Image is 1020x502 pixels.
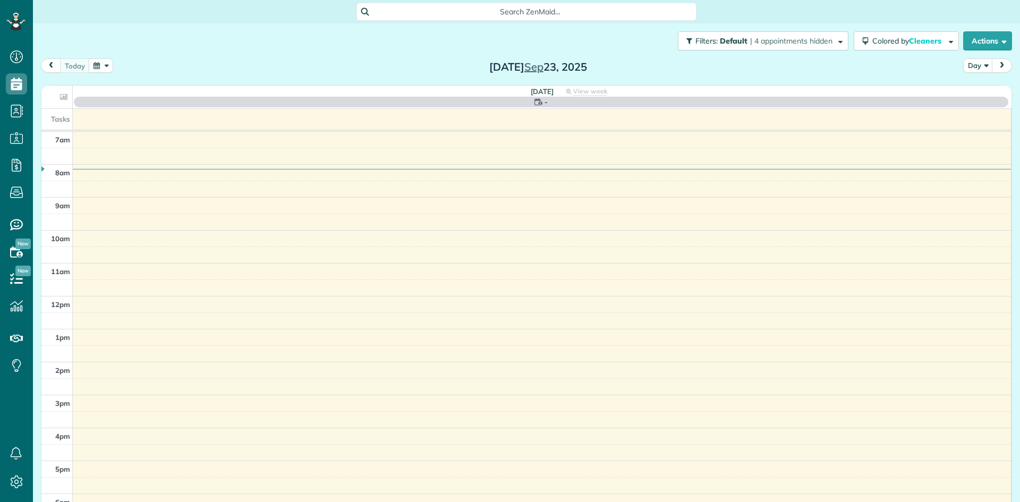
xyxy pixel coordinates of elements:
[55,432,70,440] span: 4pm
[872,36,945,46] span: Colored by
[854,31,959,50] button: Colored byCleaners
[720,36,748,46] span: Default
[55,168,70,177] span: 8am
[695,36,718,46] span: Filters:
[472,61,605,73] h2: [DATE] 23, 2025
[909,36,943,46] span: Cleaners
[750,36,832,46] span: | 4 appointments hidden
[55,135,70,144] span: 7am
[531,87,554,96] span: [DATE]
[51,115,70,123] span: Tasks
[524,60,543,73] span: Sep
[55,333,70,342] span: 1pm
[963,58,993,73] button: Day
[55,366,70,375] span: 2pm
[51,267,70,276] span: 11am
[60,58,90,73] button: today
[678,31,848,50] button: Filters: Default | 4 appointments hidden
[55,399,70,407] span: 3pm
[963,31,1012,50] button: Actions
[573,87,607,96] span: View week
[545,97,548,107] span: -
[55,465,70,473] span: 5pm
[673,31,848,50] a: Filters: Default | 4 appointments hidden
[992,58,1012,73] button: next
[41,58,61,73] button: prev
[55,201,70,210] span: 9am
[15,239,31,249] span: New
[51,300,70,309] span: 12pm
[15,266,31,276] span: New
[51,234,70,243] span: 10am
